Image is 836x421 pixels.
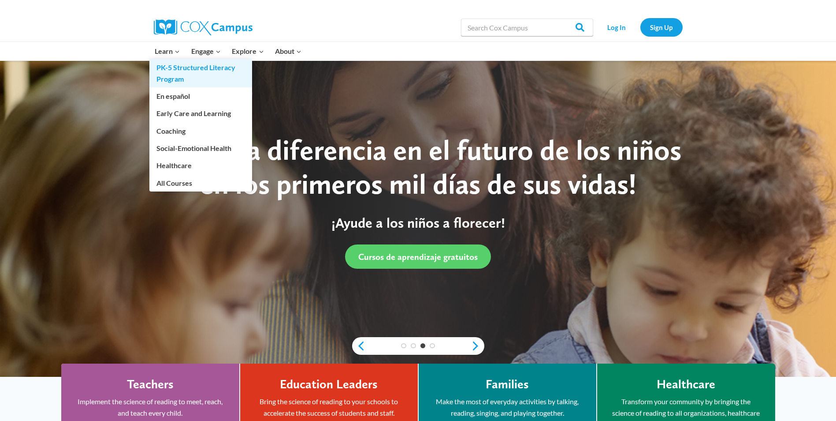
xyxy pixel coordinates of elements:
[432,396,583,418] p: Make the most of everyday activities by talking, reading, singing, and playing together.
[127,377,174,392] h4: Teachers
[154,19,253,35] img: Cox Campus
[149,122,252,139] a: Coaching
[420,343,426,349] a: 3
[358,252,478,262] span: Cursos de aprendizaje gratuitos
[401,343,406,349] a: 1
[280,377,378,392] h4: Education Leaders
[227,42,270,60] button: Child menu of Explore
[345,244,491,269] a: Cursos de aprendizaje gratuitos
[471,341,484,351] a: next
[149,42,307,60] nav: Primary Navigation
[269,42,307,60] button: Child menu of About
[186,42,227,60] button: Child menu of Engage
[411,343,416,349] a: 2
[143,133,694,201] div: ¡Haz una diferencia en el futuro de los niños en los primeros mil días de sus vidas!
[149,59,252,87] a: PK-5 Structured Literacy Program
[149,88,252,105] a: En español
[598,18,683,36] nav: Secondary Navigation
[640,18,683,36] a: Sign Up
[143,214,694,231] p: ¡Ayude a los niños a florecer!
[74,396,226,418] p: Implement the science of reading to meet, reach, and teach every child.
[657,377,715,392] h4: Healthcare
[486,377,529,392] h4: Families
[149,157,252,174] a: Healthcare
[149,105,252,122] a: Early Care and Learning
[253,396,405,418] p: Bring the science of reading to your schools to accelerate the success of students and staff.
[149,174,252,191] a: All Courses
[430,343,435,349] a: 4
[352,341,365,351] a: previous
[352,337,484,355] div: content slider buttons
[149,140,252,157] a: Social-Emotional Health
[149,42,186,60] button: Child menu of Learn
[598,18,636,36] a: Log In
[461,19,593,36] input: Search Cox Campus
